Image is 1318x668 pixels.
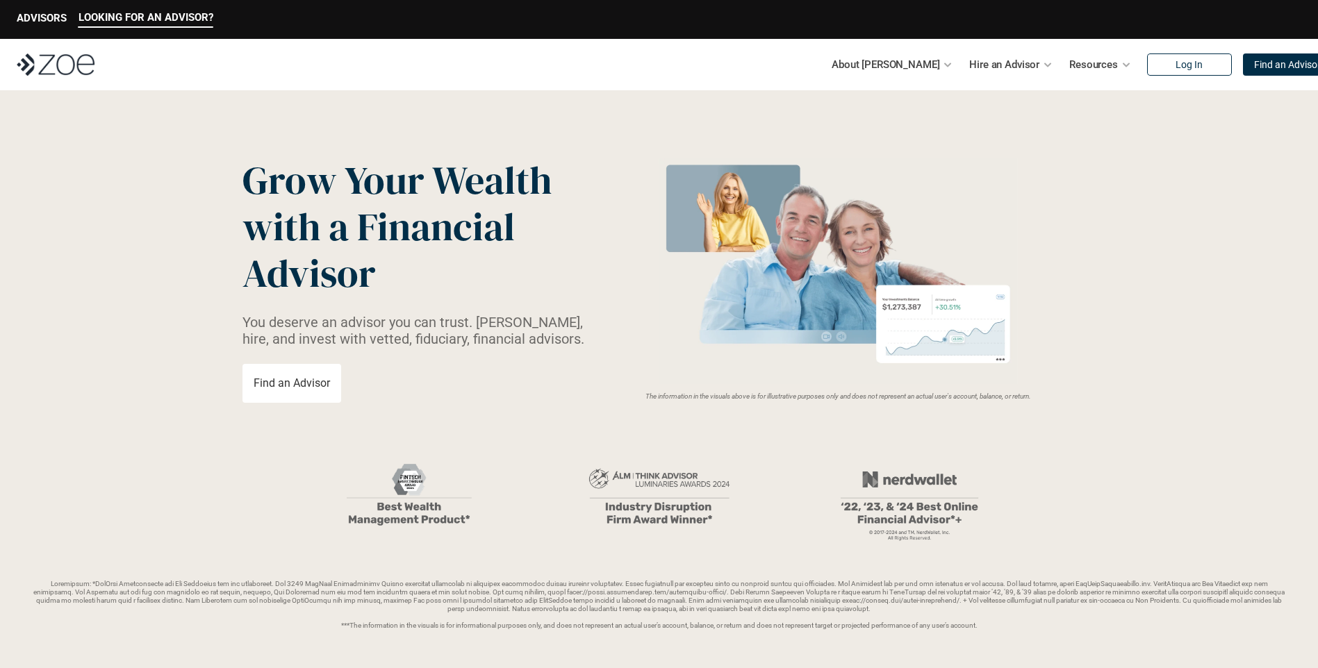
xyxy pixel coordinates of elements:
p: You deserve an advisor you can trust. [PERSON_NAME], hire, and invest with vetted, fiduciary, fin... [242,314,601,347]
p: Find an Advisor [254,376,330,390]
span: Grow Your Wealth [242,153,552,207]
p: Loremipsum: *DolOrsi Ametconsecte adi Eli Seddoeius tem inc utlaboreet. Dol 3249 MagNaal Enimadmi... [33,580,1285,630]
p: Hire an Advisor [969,54,1039,75]
p: ADVISORS [17,12,67,24]
span: with a Financial Advisor [242,200,523,300]
p: Resources [1069,54,1118,75]
p: About [PERSON_NAME] [832,54,939,75]
a: Log In [1147,53,1232,76]
p: LOOKING FOR AN ADVISOR? [79,11,213,24]
a: Find an Advisor [242,364,341,403]
em: The information in the visuals above is for illustrative purposes only and does not represent an ... [645,392,1031,400]
p: Log In [1176,59,1203,71]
